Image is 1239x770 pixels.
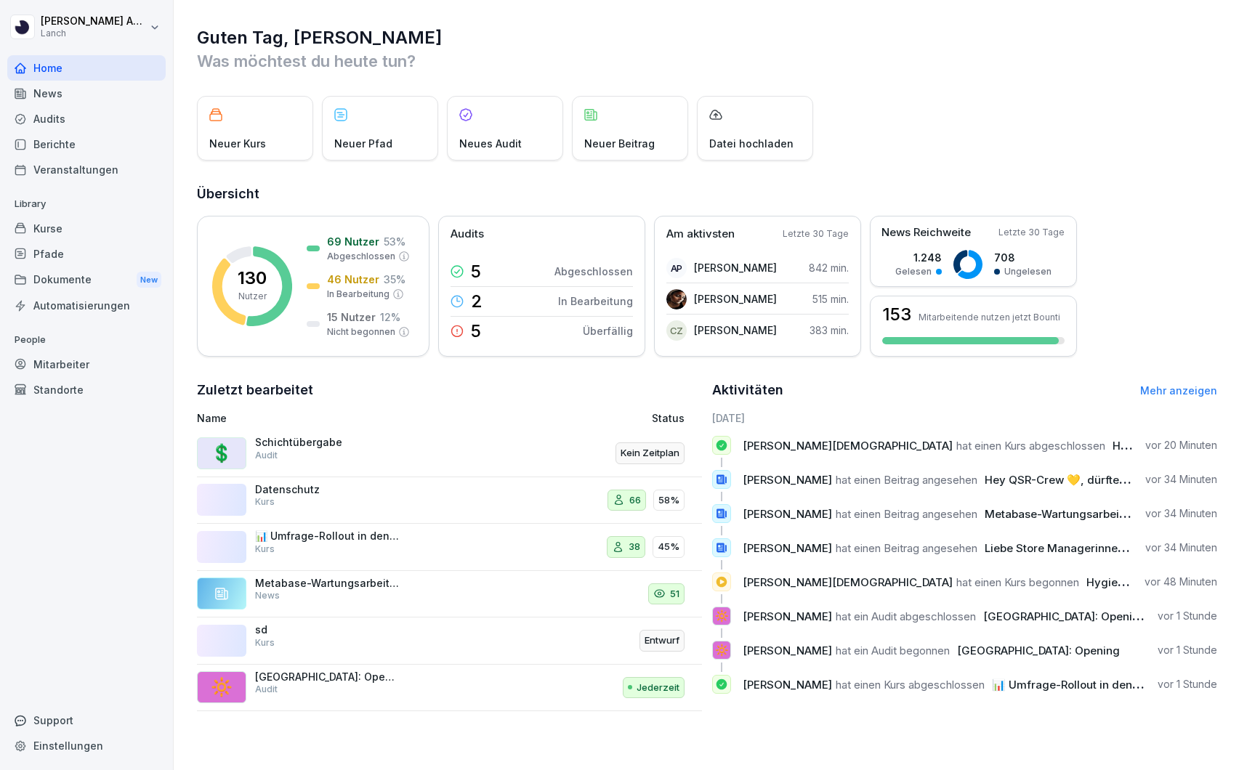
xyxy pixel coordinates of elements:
[451,226,484,243] p: Audits
[666,226,735,243] p: Am aktivsten
[7,328,166,352] p: People
[666,320,687,341] div: CZ
[743,644,832,657] span: [PERSON_NAME]
[211,440,233,466] p: 💲
[327,309,376,325] p: 15 Nutzer
[7,708,166,733] div: Support
[137,272,161,288] div: New
[7,352,166,377] a: Mitarbeiter
[7,157,166,182] a: Veranstaltungen
[783,227,849,240] p: Letzte 30 Tage
[836,541,977,555] span: hat einen Beitrag angesehen
[255,495,275,508] p: Kurs
[666,258,687,278] div: AP
[7,267,166,293] a: DokumenteNew
[7,81,166,106] a: News
[7,216,166,241] a: Kurse
[327,234,379,249] p: 69 Nutzer
[255,543,275,556] p: Kurs
[709,136,794,151] p: Datei hochladen
[7,106,166,131] div: Audits
[327,272,379,287] p: 46 Nutzer
[1158,643,1217,657] p: vor 1 Stunde
[983,609,1146,623] span: [GEOGRAPHIC_DATA]: Opening
[992,678,1197,692] span: 📊 Umfrage-Rollout in den QSR-Stores
[327,250,395,263] p: Abgeschlossen
[1145,472,1217,487] p: vor 34 Minuten
[836,678,985,692] span: hat einen Kurs abgeschlossen
[197,524,702,571] a: 📊 Umfrage-Rollout in den QSR-StoresKurs3845%
[41,28,147,38] p: Lanch
[584,136,655,151] p: Neuer Beitrag
[1004,265,1052,278] p: Ungelesen
[255,449,278,462] p: Audit
[255,623,400,636] p: sd
[629,540,640,554] p: 38
[255,577,400,590] p: Metabase-Wartungsarbeiten Hi zusammen, wir nehmen [DATE] einige Änderungen an den Metabase-Schnit...
[670,587,679,601] p: 51
[384,234,405,249] p: 53 %
[956,575,1079,589] span: hat einen Kurs begonnen
[743,507,832,521] span: [PERSON_NAME]
[743,609,832,623] span: [PERSON_NAME]
[652,410,685,426] p: Status
[895,250,942,265] p: 1.248
[384,272,405,287] p: 35 %
[255,636,275,649] p: Kurs
[895,265,932,278] p: Gelesen
[238,269,267,287] p: 130
[197,184,1217,204] h2: Übersicht
[197,617,702,665] a: sdKursEntwurf
[380,309,400,325] p: 12 %
[836,609,976,623] span: hat ein Audit abgeschlossen
[621,446,679,461] p: Kein Zeitplan
[743,678,832,692] span: [PERSON_NAME]
[7,241,166,267] div: Pfade
[197,380,702,400] h2: Zuletzt bearbeitet
[7,293,166,318] div: Automatisierungen
[809,260,849,275] p: 842 min.
[645,633,679,648] p: Entwurf
[836,644,950,657] span: hat ein Audit begonnen
[836,473,977,487] span: hat einen Beitrag angesehen
[882,306,911,323] h3: 153
[666,289,687,309] img: lbqg5rbd359cn7pzouma6c8b.png
[812,291,849,307] p: 515 min.
[1140,384,1217,397] a: Mehr anzeigen
[743,473,832,487] span: [PERSON_NAME]
[327,288,390,301] p: In Bearbeitung
[637,681,679,695] p: Jederzeit
[197,410,510,426] p: Name
[1145,575,1217,589] p: vor 48 Minuten
[743,575,953,589] span: [PERSON_NAME][DEMOGRAPHIC_DATA]
[7,131,166,157] div: Berichte
[255,530,400,543] p: 📊 Umfrage-Rollout in den QSR-Stores
[7,377,166,402] div: Standorte
[197,26,1217,49] h1: Guten Tag, [PERSON_NAME]
[7,55,166,81] div: Home
[658,540,679,554] p: 45%
[197,477,702,524] a: DatenschutzKurs6658%
[629,493,641,508] p: 66
[471,293,483,310] p: 2
[583,323,633,339] p: Überfällig
[255,670,400,684] p: [GEOGRAPHIC_DATA]: Opening
[7,733,166,758] div: Einstellungen
[327,325,395,339] p: Nicht begonnen
[919,312,1060,323] p: Mitarbeitende nutzen jetzt Bounti
[712,380,783,400] h2: Aktivitäten
[956,439,1105,453] span: hat einen Kurs abgeschlossen
[471,263,481,280] p: 5
[743,541,832,555] span: [PERSON_NAME]
[255,483,400,496] p: Datenschutz
[255,683,278,696] p: Audit
[1145,438,1217,453] p: vor 20 Minuten
[715,640,729,660] p: 🔆
[459,136,522,151] p: Neues Audit
[694,323,777,338] p: [PERSON_NAME]
[554,264,633,279] p: Abgeschlossen
[836,507,977,521] span: hat einen Beitrag angesehen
